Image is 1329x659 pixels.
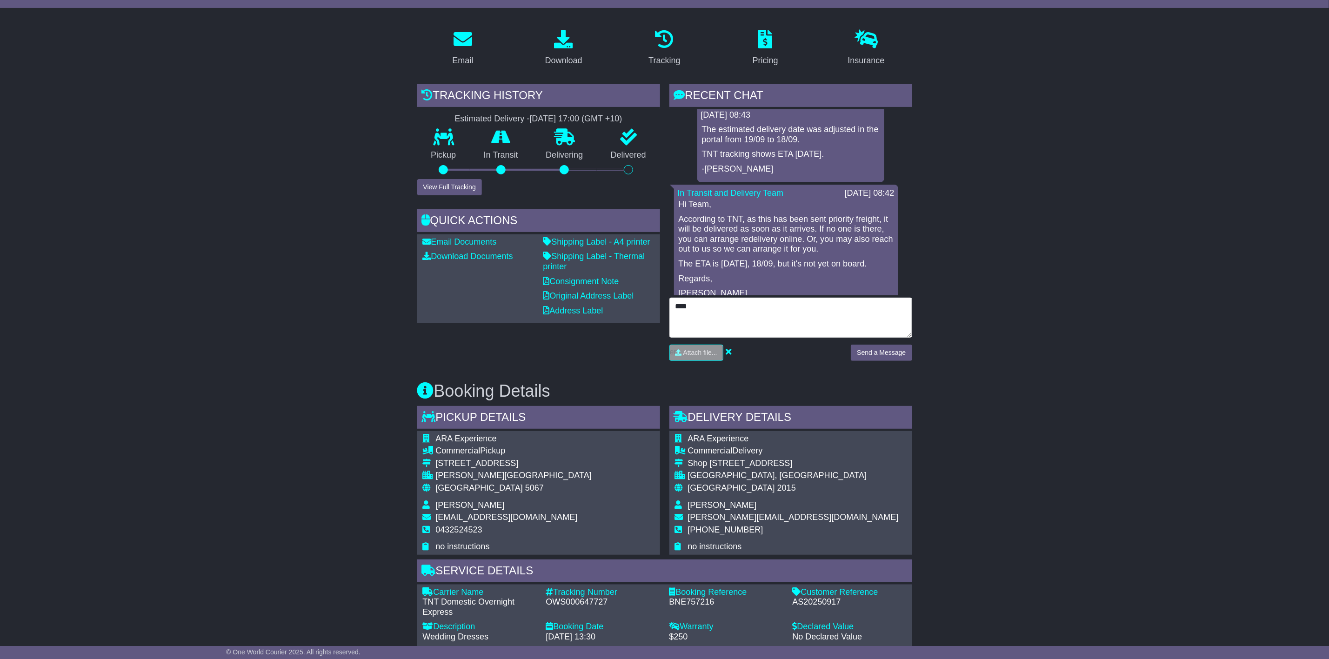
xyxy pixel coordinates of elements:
[543,237,650,246] a: Shipping Label - A4 printer
[436,446,592,456] div: Pickup
[417,114,660,124] div: Estimated Delivery -
[747,27,784,70] a: Pricing
[688,542,742,551] span: no instructions
[669,632,783,642] div: $250
[702,149,880,160] p: TNT tracking shows ETA [DATE].
[642,27,686,70] a: Tracking
[543,252,645,271] a: Shipping Label - Thermal printer
[417,382,912,400] h3: Booking Details
[793,622,907,632] div: Declared Value
[701,110,881,120] div: [DATE] 08:43
[669,597,783,607] div: BNE757216
[446,27,479,70] a: Email
[423,597,537,617] div: TNT Domestic Overnight Express
[679,214,894,254] p: According to TNT, as this has been sent priority freight, it will be delivered as soon as it arri...
[436,471,592,481] div: [PERSON_NAME][GEOGRAPHIC_DATA]
[688,483,775,493] span: [GEOGRAPHIC_DATA]
[842,27,891,70] a: Insurance
[679,259,894,269] p: The ETA is [DATE], 18/09, but it's not yet on board.
[669,84,912,109] div: RECENT CHAT
[546,622,660,632] div: Booking Date
[688,513,899,522] span: [PERSON_NAME][EMAIL_ADDRESS][DOMAIN_NAME]
[226,648,361,656] span: © One World Courier 2025. All rights reserved.
[702,164,880,174] p: -[PERSON_NAME]
[417,559,912,585] div: Service Details
[546,632,660,642] div: [DATE] 13:30
[543,277,619,286] a: Consignment Note
[436,542,490,551] span: no instructions
[436,434,497,443] span: ARA Experience
[436,459,592,469] div: [STREET_ADDRESS]
[423,587,537,598] div: Carrier Name
[436,483,523,493] span: [GEOGRAPHIC_DATA]
[702,125,880,145] p: The estimated delivery date was adjusted in the portal from 19/09 to 18/09.
[546,597,660,607] div: OWS000647727
[417,84,660,109] div: Tracking history
[543,291,634,300] a: Original Address Label
[679,274,894,284] p: Regards,
[845,188,895,199] div: [DATE] 08:42
[688,446,899,456] div: Delivery
[423,632,537,642] div: Wedding Dresses
[753,54,778,67] div: Pricing
[530,114,622,124] div: [DATE] 17:00 (GMT +10)
[851,345,912,361] button: Send a Message
[688,434,749,443] span: ARA Experience
[688,459,899,469] div: Shop [STREET_ADDRESS]
[423,237,497,246] a: Email Documents
[452,54,473,67] div: Email
[543,306,603,315] a: Address Label
[679,288,894,299] p: [PERSON_NAME]
[648,54,680,67] div: Tracking
[417,209,660,234] div: Quick Actions
[669,587,783,598] div: Booking Reference
[793,632,907,642] div: No Declared Value
[436,525,482,534] span: 0432524523
[525,483,544,493] span: 5067
[777,483,796,493] span: 2015
[688,525,763,534] span: [PHONE_NUMBER]
[669,406,912,431] div: Delivery Details
[470,150,532,160] p: In Transit
[793,587,907,598] div: Customer Reference
[423,622,537,632] div: Description
[597,150,660,160] p: Delivered
[417,406,660,431] div: Pickup Details
[545,54,582,67] div: Download
[539,27,588,70] a: Download
[848,54,885,67] div: Insurance
[417,150,470,160] p: Pickup
[423,252,513,261] a: Download Documents
[436,446,481,455] span: Commercial
[669,622,783,632] div: Warranty
[793,597,907,607] div: AS20250917
[417,179,482,195] button: View Full Tracking
[688,471,899,481] div: [GEOGRAPHIC_DATA], [GEOGRAPHIC_DATA]
[436,513,578,522] span: [EMAIL_ADDRESS][DOMAIN_NAME]
[678,188,784,198] a: In Transit and Delivery Team
[546,587,660,598] div: Tracking Number
[436,500,505,510] span: [PERSON_NAME]
[688,446,733,455] span: Commercial
[679,200,894,210] p: Hi Team,
[688,500,757,510] span: [PERSON_NAME]
[532,150,597,160] p: Delivering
